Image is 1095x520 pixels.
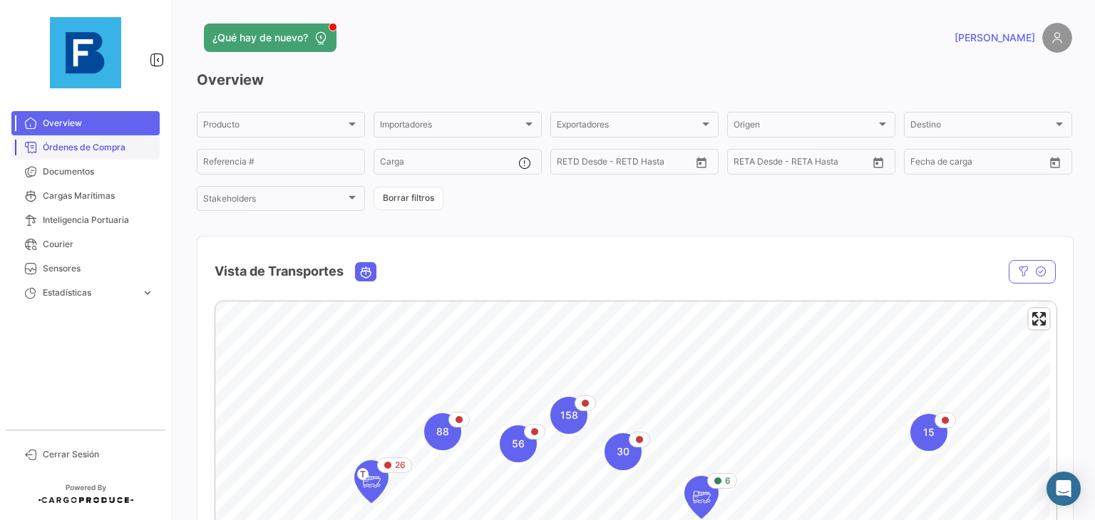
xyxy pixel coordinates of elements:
button: Ocean [356,263,376,281]
span: 30 [617,444,629,459]
span: 15 [923,425,935,440]
span: 88 [436,425,449,439]
button: Open calendar [868,152,889,173]
span: Inteligencia Portuaria [43,214,154,227]
input: Desde [557,159,582,169]
span: Stakeholders [203,196,346,206]
span: ¿Qué hay de nuevo? [212,31,308,45]
a: Documentos [11,160,160,184]
input: Desde [734,159,759,169]
span: Cargas Marítimas [43,189,154,202]
a: Órdenes de Compra [11,135,160,160]
span: [PERSON_NAME] [955,31,1035,45]
button: Borrar filtros [374,187,443,210]
span: T [357,468,369,480]
span: Documentos [43,165,154,178]
span: Sensores [43,262,154,275]
span: Producto [203,122,346,132]
div: Abrir Intercom Messenger [1047,472,1081,506]
button: Enter fullscreen [1029,308,1049,329]
span: 158 [560,408,578,422]
a: Sensores [11,256,160,281]
a: Overview [11,111,160,135]
button: Open calendar [1044,152,1066,173]
div: Map marker [910,414,947,451]
span: Destino [910,122,1053,132]
a: Courier [11,232,160,256]
span: Órdenes de Compra [43,141,154,154]
span: Importadores [380,122,523,132]
h4: Vista de Transportes [215,261,344,281]
div: Map marker [500,425,537,462]
button: Open calendar [691,152,712,173]
div: Map marker [424,413,461,450]
a: Cargas Marítimas [11,184,160,208]
input: Hasta [769,159,833,169]
img: 12429640-9da8-4fa2-92c4-ea5716e443d2.jpg [50,17,121,88]
input: Hasta [946,159,1010,169]
div: Map marker [605,433,642,470]
span: 6 [725,474,731,487]
span: Courier [43,238,154,251]
span: expand_more [141,286,154,299]
img: placeholder-user.png [1042,23,1072,53]
div: Map marker [354,460,389,503]
span: 56 [512,437,525,451]
span: Cerrar Sesión [43,448,154,461]
input: Hasta [592,159,657,169]
span: Origen [734,122,876,132]
button: ¿Qué hay de nuevo? [204,24,336,52]
div: Map marker [550,397,587,434]
span: 26 [395,459,406,472]
span: Overview [43,117,154,130]
h3: Overview [197,70,1072,90]
span: Estadísticas [43,286,135,299]
input: Desde [910,159,936,169]
a: Inteligencia Portuaria [11,208,160,232]
span: Exportadores [557,122,699,132]
div: Map marker [684,476,719,519]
